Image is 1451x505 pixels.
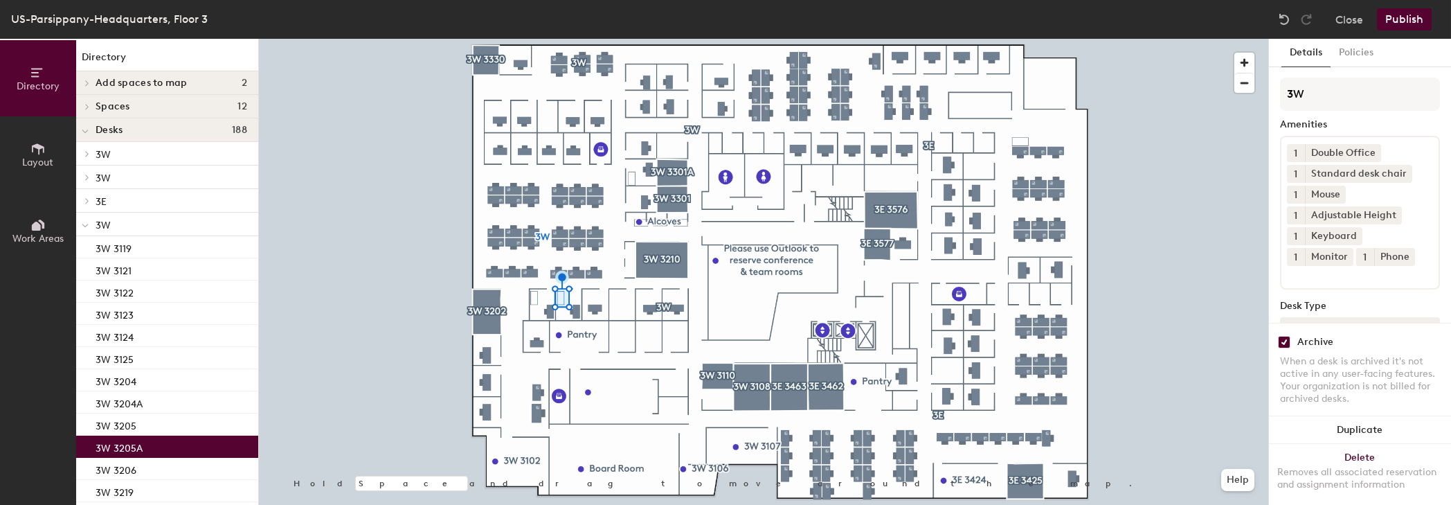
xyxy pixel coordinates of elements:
[1295,209,1298,223] span: 1
[1295,167,1298,181] span: 1
[1305,227,1362,245] div: Keyboard
[96,372,136,388] p: 3W 3204
[1356,248,1374,266] button: 1
[1377,8,1432,30] button: Publish
[96,172,111,184] span: 3W
[232,125,247,136] span: 188
[76,50,258,71] h1: Directory
[1280,301,1440,312] div: Desk Type
[1287,227,1305,245] button: 1
[1287,165,1305,183] button: 1
[96,239,132,255] p: 3W 3119
[1305,186,1346,204] div: Mouse
[96,394,143,410] p: 3W 3204A
[1305,144,1381,162] div: Double Office
[96,78,188,89] span: Add spaces to map
[1299,12,1313,26] img: Redo
[1280,355,1440,405] div: When a desk is archived it's not active in any user-facing features. Your organization is not bil...
[17,80,60,92] span: Directory
[1295,229,1298,244] span: 1
[96,196,107,208] span: 3E
[23,157,54,168] span: Layout
[96,416,136,432] p: 3W 3205
[96,220,111,231] span: 3W
[1277,466,1443,491] div: Removes all associated reservation and assignment information
[96,305,134,321] p: 3W 3123
[1280,119,1440,130] div: Amenities
[12,233,64,245] span: Work Areas
[96,261,132,277] p: 3W 3121
[96,125,123,136] span: Desks
[1287,144,1305,162] button: 1
[96,101,130,112] span: Spaces
[1331,39,1382,67] button: Policies
[96,328,134,344] p: 3W 3124
[1364,250,1367,265] span: 1
[1374,248,1415,266] div: Phone
[1295,250,1298,265] span: 1
[96,461,136,477] p: 3W 3206
[1221,469,1254,491] button: Help
[242,78,247,89] span: 2
[1305,248,1353,266] div: Monitor
[1269,416,1451,444] button: Duplicate
[1277,12,1291,26] img: Undo
[1305,165,1412,183] div: Standard desk chair
[96,438,143,454] p: 3W 3205A
[1280,317,1440,342] button: Hoteled
[1287,206,1305,224] button: 1
[1305,206,1402,224] div: Adjustable Height
[1269,444,1451,505] button: DeleteRemoves all associated reservation and assignment information
[1281,39,1331,67] button: Details
[11,10,208,28] div: US-Parsippany-Headquarters, Floor 3
[1295,188,1298,202] span: 1
[96,149,111,161] span: 3W
[1297,337,1333,348] div: Archive
[96,283,134,299] p: 3W 3122
[96,350,134,366] p: 3W 3125
[1287,186,1305,204] button: 1
[237,101,247,112] span: 12
[96,483,134,499] p: 3W 3219
[1287,248,1305,266] button: 1
[1335,8,1363,30] button: Close
[1295,146,1298,161] span: 1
